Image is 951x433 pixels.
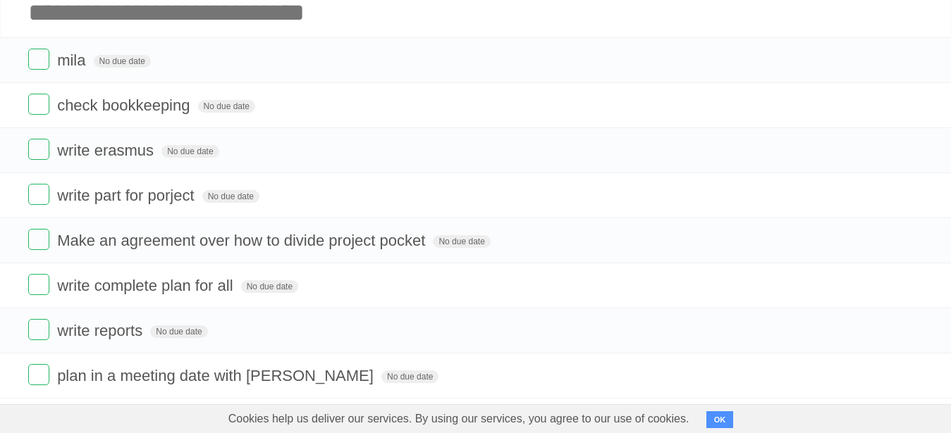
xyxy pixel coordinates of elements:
[57,322,146,339] span: write reports
[94,55,151,68] span: No due date
[214,405,704,433] span: Cookies help us deliver our services. By using our services, you agree to our use of cookies.
[28,274,49,295] label: Done
[57,367,377,384] span: plan in a meeting date with [PERSON_NAME]
[57,187,197,204] span: write part for porject
[28,184,49,205] label: Done
[28,319,49,340] label: Done
[57,232,429,249] span: Make an agreement over how to divide project pocket
[198,100,255,113] span: No due date
[433,235,490,248] span: No due date
[28,49,49,70] label: Done
[57,51,89,69] span: mila
[150,325,207,338] span: No due date
[28,139,49,160] label: Done
[28,94,49,115] label: Done
[28,229,49,250] label: Done
[57,96,193,114] span: check bookkeeping
[161,145,219,158] span: No due date
[28,364,49,385] label: Done
[241,280,298,293] span: No due date
[57,142,157,159] span: write erasmus
[202,190,259,203] span: No due date
[381,370,438,383] span: No due date
[57,277,236,294] span: write complete plan for all
[706,411,734,428] button: OK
